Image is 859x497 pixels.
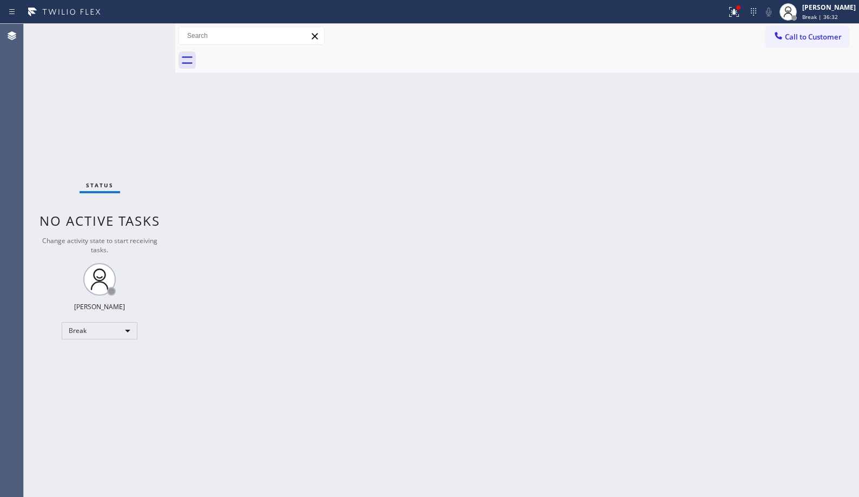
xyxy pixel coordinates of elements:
[802,13,838,21] span: Break | 36:32
[74,302,125,311] div: [PERSON_NAME]
[39,212,160,230] span: No active tasks
[179,27,324,44] input: Search
[42,236,157,254] span: Change activity state to start receiving tasks.
[86,181,114,189] span: Status
[802,3,856,12] div: [PERSON_NAME]
[766,27,849,47] button: Call to Customer
[62,322,137,339] div: Break
[761,4,776,19] button: Mute
[785,32,842,42] span: Call to Customer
